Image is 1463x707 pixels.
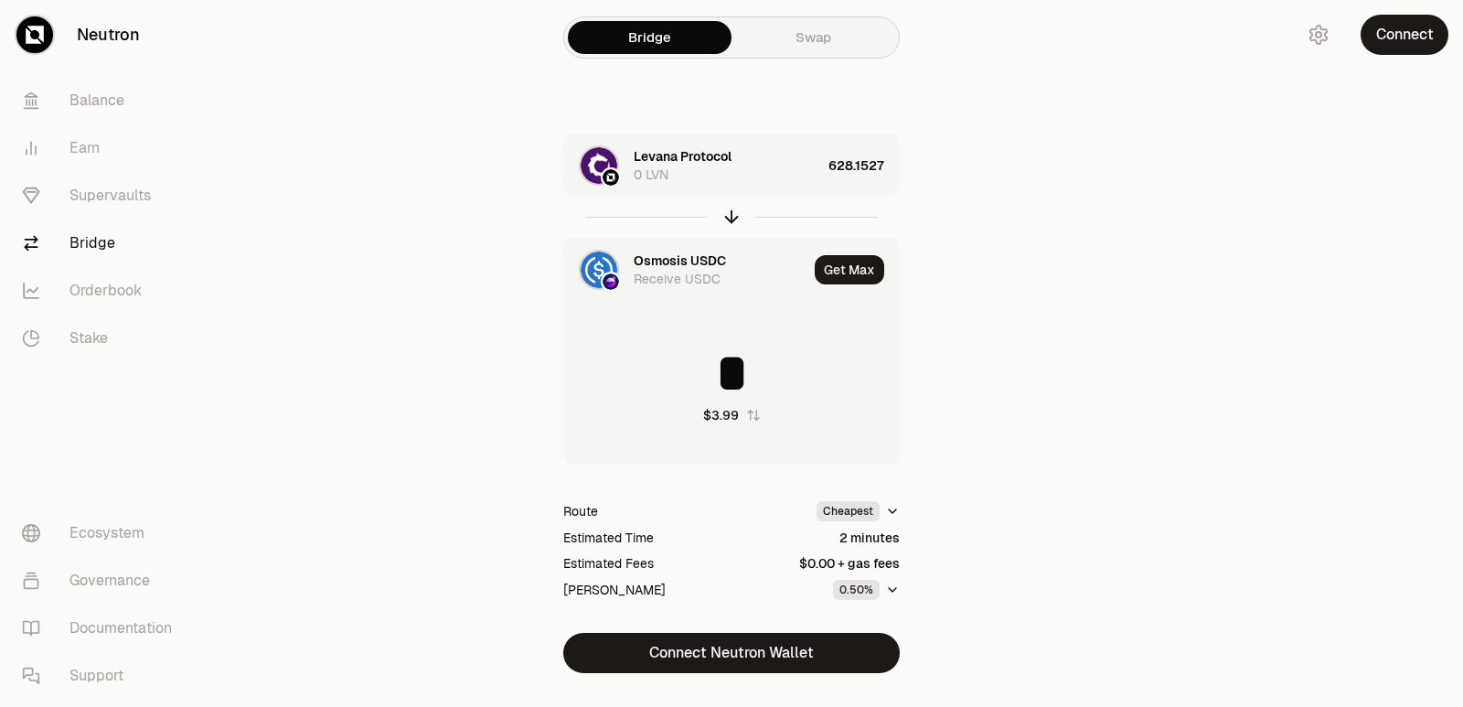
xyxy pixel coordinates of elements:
[634,147,731,166] div: Levana Protocol
[563,581,666,599] div: [PERSON_NAME]
[731,21,895,54] a: Swap
[833,580,900,600] button: 0.50%
[7,267,198,315] a: Orderbook
[7,315,198,362] a: Stake
[817,501,880,521] div: Cheapest
[7,172,198,220] a: Supervaults
[564,239,807,301] div: USDC LogoOsmosis LogoOsmosis USDCReceive USDC
[581,252,617,288] img: USDC Logo
[603,273,619,290] img: Osmosis Logo
[1361,15,1448,55] button: Connect
[833,580,880,600] div: 0.50%
[7,557,198,605] a: Governance
[634,252,726,270] div: Osmosis USDC
[799,554,900,573] div: $0.00 + gas fees
[839,529,900,547] div: 2 minutes
[828,134,899,197] div: 628.1527
[817,501,900,521] button: Cheapest
[563,502,598,520] div: Route
[7,220,198,267] a: Bridge
[634,270,721,288] div: Receive USDC
[7,509,198,557] a: Ecosystem
[7,605,198,652] a: Documentation
[815,255,884,284] button: Get Max
[7,652,198,700] a: Support
[703,406,761,424] button: $3.99
[563,633,900,673] button: Connect Neutron Wallet
[563,529,654,547] div: Estimated Time
[581,147,617,184] img: LVN Logo
[634,166,668,184] div: 0 LVN
[568,21,731,54] a: Bridge
[7,124,198,172] a: Earn
[563,554,654,573] div: Estimated Fees
[564,134,821,197] div: LVN LogoNeutron LogoLevana Protocol0 LVN
[703,406,739,424] div: $3.99
[564,134,899,197] button: LVN LogoNeutron LogoLevana Protocol0 LVN628.1527
[7,77,198,124] a: Balance
[603,169,619,186] img: Neutron Logo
